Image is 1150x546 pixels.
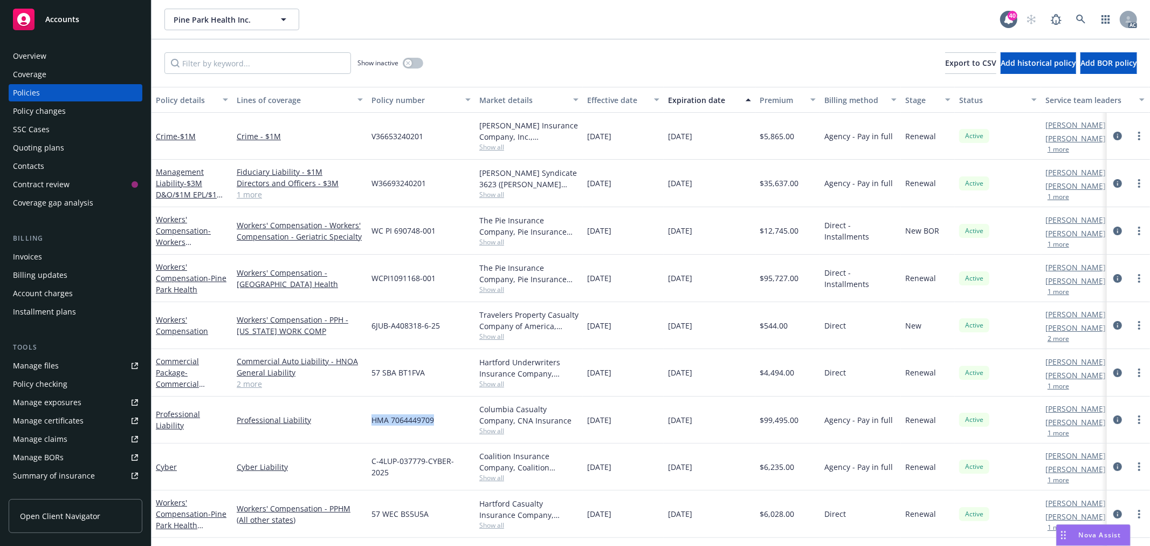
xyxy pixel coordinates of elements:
span: V36653240201 [371,131,423,142]
a: more [1133,366,1146,379]
a: circleInformation [1111,319,1124,332]
a: Policies [9,84,142,101]
button: Status [955,87,1041,113]
a: [PERSON_NAME] [1045,417,1106,428]
a: Billing updates [9,267,142,284]
span: [DATE] [668,320,692,331]
div: Billing [9,233,142,244]
span: Show all [479,332,579,341]
div: [PERSON_NAME] Syndicate 3623 ([PERSON_NAME] [PERSON_NAME] Limited), [PERSON_NAME] Group [479,167,579,190]
span: Show all [479,142,579,152]
button: 1 more [1048,430,1069,436]
span: $4,494.00 [760,367,794,378]
button: Lines of coverage [232,87,367,113]
a: Workers' Compensation [156,497,226,542]
button: Billing method [820,87,901,113]
a: Cyber Liability [237,461,363,473]
a: Crime [156,131,196,141]
button: Expiration date [664,87,755,113]
a: Manage files [9,357,142,374]
a: circleInformation [1111,272,1124,285]
span: New BOR [905,225,939,236]
span: [DATE] [668,272,692,284]
div: Quoting plans [13,139,64,156]
a: Fiduciary Liability - $1M [237,166,363,178]
span: Show all [479,379,579,388]
span: 57 WEC BS5U5A [371,508,429,520]
div: Service team leaders [1045,94,1133,106]
span: Active [963,274,985,283]
span: - $3M D&O/$1M EPL/$1M FID [156,178,224,211]
button: Add BOR policy [1080,52,1137,74]
span: [DATE] [587,508,611,520]
a: circleInformation [1111,460,1124,473]
a: [PERSON_NAME] [1045,119,1106,131]
a: Manage claims [9,431,142,448]
button: 1 more [1048,194,1069,200]
a: [PERSON_NAME] [1045,167,1106,178]
span: [DATE] [587,131,611,142]
span: Active [963,131,985,141]
a: [PERSON_NAME] [1045,133,1106,144]
a: [PERSON_NAME] [1045,180,1106,192]
a: Coverage [9,66,142,83]
div: The Pie Insurance Company, Pie Insurance (Carrier) [479,262,579,285]
a: more [1133,508,1146,521]
button: 1 more [1048,383,1069,390]
div: Status [959,94,1025,106]
span: Add historical policy [1001,58,1076,68]
span: Active [963,462,985,472]
span: [DATE] [668,508,692,520]
a: Workers' Compensation [156,214,222,281]
a: Coverage gap analysis [9,194,142,211]
span: Direct [824,367,846,378]
span: Open Client Navigator [20,510,100,522]
div: 40 [1008,11,1017,21]
a: Contract review [9,176,142,193]
span: Renewal [905,461,936,473]
span: $35,637.00 [760,178,798,189]
a: Management Liability [156,167,224,211]
span: Show all [479,237,579,247]
a: Commercial Package [156,356,199,400]
a: Manage BORs [9,449,142,466]
span: [DATE] [587,225,611,236]
div: Policy checking [13,376,67,393]
span: - $1M [177,131,196,141]
a: Workers' Compensation - PPHM (All other states) [237,503,363,525]
div: Coverage gap analysis [13,194,93,211]
a: Cyber [156,462,177,472]
button: Add historical policy [1001,52,1076,74]
a: Manage exposures [9,394,142,411]
span: $99,495.00 [760,414,798,426]
div: Premium [760,94,804,106]
div: Contract review [13,176,70,193]
span: Show all [479,190,579,199]
div: Lines of coverage [237,94,351,106]
span: [DATE] [668,225,692,236]
div: Drag to move [1057,525,1070,545]
span: 6JUB-A408318-6-25 [371,320,440,331]
button: Policy number [367,87,475,113]
span: Renewal [905,272,936,284]
a: Workers' Compensation [156,315,208,336]
span: $544.00 [760,320,788,331]
a: [PERSON_NAME] [1045,370,1106,381]
a: Commercial Auto Liability - HNOA [237,356,363,367]
a: Accounts [9,4,142,35]
span: $12,745.00 [760,225,798,236]
span: Agency - Pay in full [824,131,893,142]
a: 2 more [237,378,363,390]
span: Show all [479,285,579,294]
span: [DATE] [587,272,611,284]
a: [PERSON_NAME] [1045,463,1106,475]
span: Active [963,226,985,236]
span: WC PI 690748-001 [371,225,436,236]
a: Workers' Compensation - Workers' Compensation - Geriatric Specialty [237,220,363,242]
button: 1 more [1048,477,1069,483]
span: Agency - Pay in full [824,178,893,189]
a: Installment plans [9,303,142,320]
span: $5,865.00 [760,131,794,142]
div: Travelers Property Casualty Company of America, Travelers Insurance [479,309,579,332]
